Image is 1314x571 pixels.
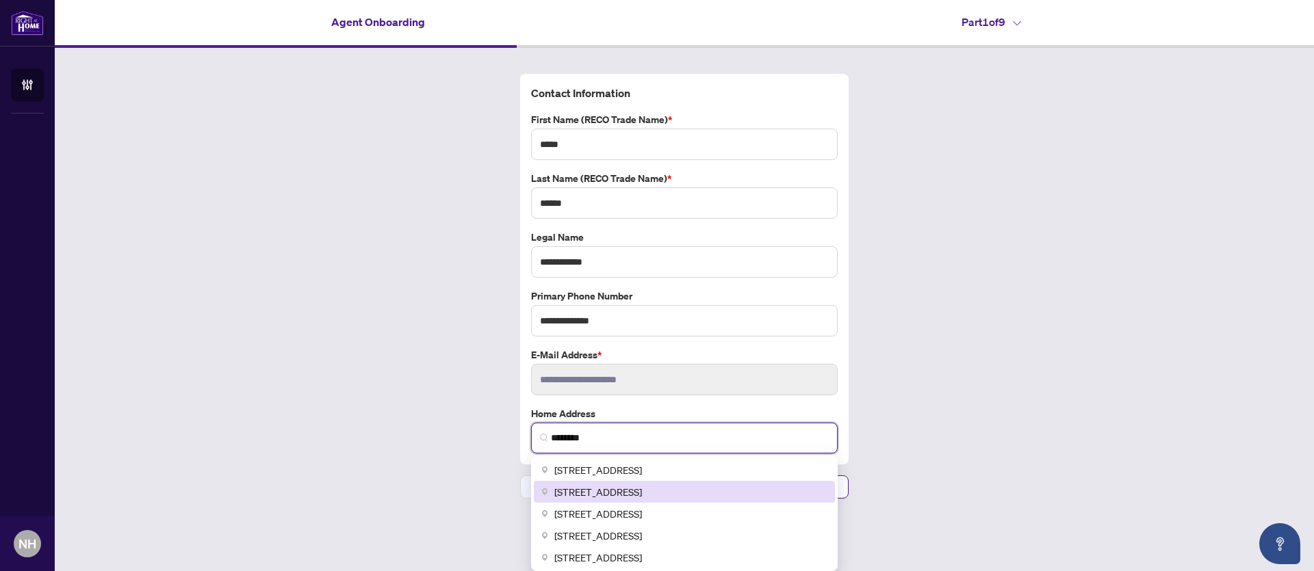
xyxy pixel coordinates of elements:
span: [STREET_ADDRESS] [554,550,642,565]
span: NH [18,534,36,553]
label: Legal Name [531,230,838,245]
label: Primary Phone Number [531,289,838,304]
h4: Contact Information [531,85,838,101]
label: E-mail Address [531,347,838,362]
span: [STREET_ADDRESS] [554,506,642,521]
img: search_icon [540,434,548,442]
span: [STREET_ADDRESS] [554,528,642,543]
h4: Part 1 of 9 [962,14,1021,30]
button: Open asap [1259,523,1300,564]
button: Previous [520,475,679,499]
label: First Name (RECO Trade Name) [531,112,838,127]
span: [STREET_ADDRESS] [554,462,642,477]
h4: Agent Onboarding [331,14,425,30]
label: Last Name (RECO Trade Name) [531,171,838,186]
label: Home Address [531,406,838,421]
img: logo [11,10,44,36]
span: [STREET_ADDRESS] [554,484,642,499]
